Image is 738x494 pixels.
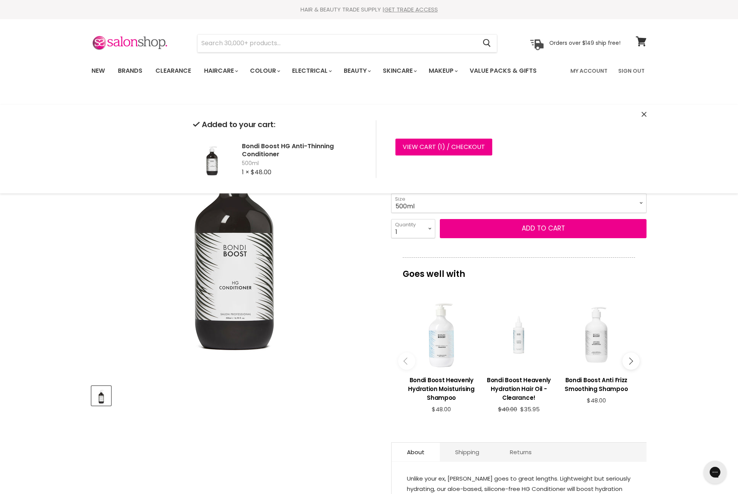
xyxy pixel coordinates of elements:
a: View product:Bondi Boost Anti Frizz Smoothing Shampoo [562,370,631,397]
span: $48.00 [251,168,271,177]
input: Search [198,34,477,52]
span: 1 [440,142,442,151]
img: Bondi Boost HG Anti-Thinning Conditioner [92,387,110,405]
h3: Bondi Boost Anti Frizz Smoothing Shampoo [562,376,631,393]
a: New [86,63,111,79]
a: Brands [112,63,148,79]
nav: Main [82,60,656,82]
span: $48.00 [432,405,451,413]
a: Electrical [286,63,336,79]
h2: Added to your cart: [193,120,364,129]
h3: Bondi Boost Heavenly Hydration Hair Oil - Clearance! [484,376,553,402]
a: GET TRADE ACCESS [384,5,438,13]
form: Product [197,34,497,52]
button: Add to cart [440,219,647,238]
a: View product:Bondi Boost Heavenly Hydration Moisturising Shampoo [407,370,476,406]
a: Skincare [377,63,421,79]
h3: Bondi Boost Heavenly Hydration Moisturising Shampoo [407,376,476,402]
div: HAIR & BEAUTY TRADE SUPPLY | [82,6,656,13]
img: Bondi Boost HG Anti-Thinning Conditioner [193,140,231,178]
a: About [392,443,440,461]
div: Product thumbnails [90,384,379,406]
a: Colour [244,63,285,79]
a: Makeup [423,63,462,79]
span: 500ml [242,160,364,167]
a: View product:Bondi Boost Heavenly Hydration Hair Oil - Clearance! [484,370,553,406]
span: $35.95 [520,405,540,413]
select: Quantity [391,219,435,238]
a: View cart (1) / Checkout [395,139,492,155]
p: Goes well with [403,257,635,283]
a: Shipping [440,443,495,461]
iframe: Gorgias live chat messenger [700,458,730,486]
a: Returns [495,443,547,461]
a: Sign Out [614,63,649,79]
span: 1 × [242,168,249,177]
div: Bondi Boost HG Anti-Thinning Conditioner image. Click or Scroll to Zoom. [91,93,377,379]
a: My Account [566,63,612,79]
span: $40.00 [498,405,517,413]
a: Clearance [150,63,197,79]
span: $48.00 [587,396,606,404]
button: Search [477,34,497,52]
button: Close [642,111,647,119]
a: Value Packs & Gifts [464,63,542,79]
a: Haircare [198,63,243,79]
a: Beauty [338,63,376,79]
button: Bondi Boost HG Anti-Thinning Conditioner [91,386,111,406]
ul: Main menu [86,60,554,82]
p: Orders over $149 ship free! [549,39,620,46]
h2: Bondi Boost HG Anti-Thinning Conditioner [242,142,364,158]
